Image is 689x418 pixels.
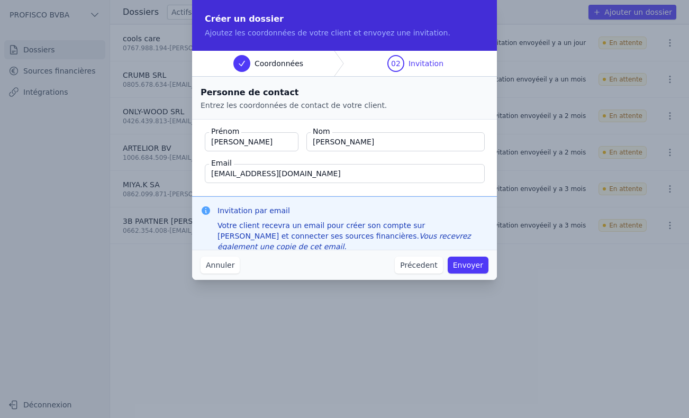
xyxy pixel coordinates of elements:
[201,85,488,100] h2: Personne de contact
[205,28,484,38] p: Ajoutez les coordonnées de votre client et envoyez une invitation.
[255,58,303,69] span: Coordonnées
[209,126,241,137] label: Prénom
[448,257,488,274] button: Envoyer
[217,220,488,252] div: Votre client recevra un email pour créer son compte sur [PERSON_NAME] et connecter ses sources fi...
[209,158,234,168] label: Email
[217,205,488,216] h3: Invitation par email
[217,232,471,251] em: Vous recevrez également une copie de cet email.
[205,13,484,25] h2: Créer un dossier
[391,58,401,69] span: 02
[201,100,488,111] p: Entrez les coordonnées de contact de votre client.
[192,51,497,77] nav: Progress
[395,257,442,274] button: Précedent
[409,58,443,69] span: Invitation
[201,257,240,274] button: Annuler
[311,126,332,137] label: Nom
